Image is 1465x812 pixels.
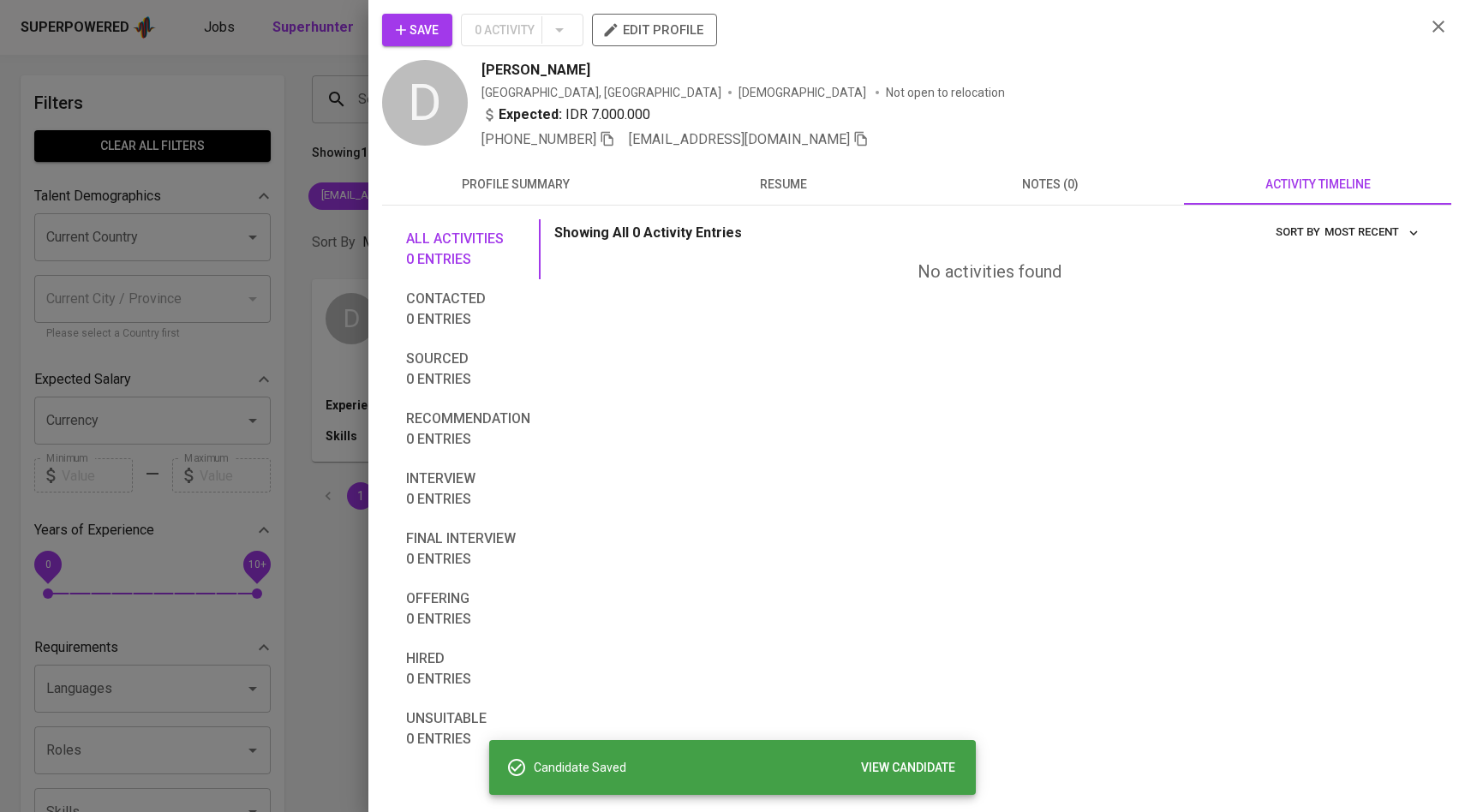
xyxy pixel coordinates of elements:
[406,409,530,450] span: Recommendation 0 entries
[406,289,530,330] span: Contacted 0 entries
[406,349,530,390] span: Sourced 0 entries
[481,131,596,147] span: [PHONE_NUMBER]
[554,260,1424,284] div: No activities found
[1320,219,1424,246] button: sort by
[382,60,468,146] div: D
[406,648,530,690] span: Hired 0 entries
[1276,225,1320,238] span: sort by
[481,84,721,101] div: [GEOGRAPHIC_DATA], [GEOGRAPHIC_DATA]
[396,20,439,41] span: Save
[534,752,962,784] div: Candidate Saved
[660,174,906,195] span: resume
[861,757,955,779] span: VIEW CANDIDATE
[499,104,562,125] b: Expected:
[1324,223,1420,242] span: Most Recent
[927,174,1174,195] span: notes (0)
[406,708,530,749] span: Unsuitable 0 entries
[886,84,1005,101] p: Not open to relocation
[629,131,850,147] span: [EMAIL_ADDRESS][DOMAIN_NAME]
[406,469,530,510] span: Interview 0 entries
[481,60,590,81] span: [PERSON_NAME]
[382,14,452,46] button: Save
[406,588,530,630] span: Offering 0 entries
[592,22,717,36] a: edit profile
[592,14,717,46] button: edit profile
[406,528,530,570] span: Final interview 0 entries
[738,84,869,101] span: [DEMOGRAPHIC_DATA]
[481,104,650,125] div: IDR 7.000.000
[606,19,703,41] span: edit profile
[406,229,530,270] span: All activities 0 entries
[1194,174,1441,195] span: activity timeline
[392,174,639,195] span: profile summary
[554,223,742,243] p: Showing All 0 Activity Entries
